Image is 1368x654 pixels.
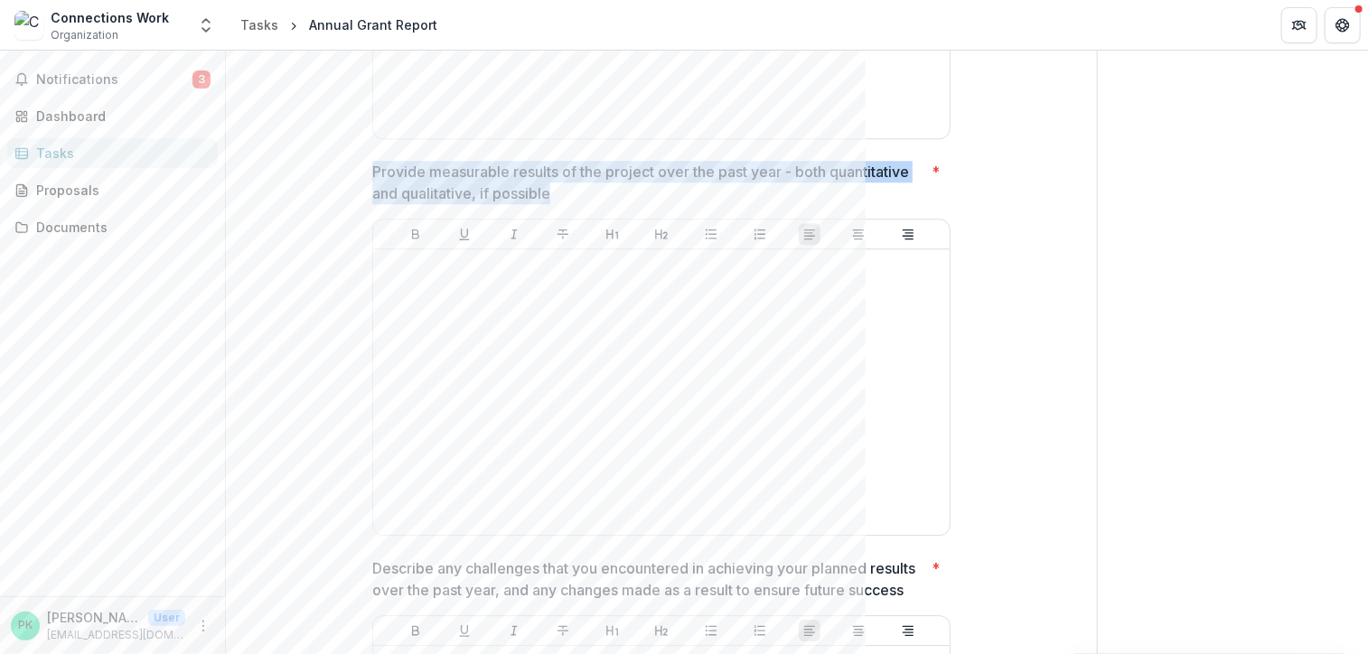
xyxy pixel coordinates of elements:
div: Connections Work [51,8,169,27]
img: Connections Work [14,11,43,40]
div: Annual Grant Report [309,15,437,34]
button: Align Center [848,620,869,641]
a: Documents [7,212,218,242]
p: User [148,610,185,626]
button: Align Right [897,223,919,245]
button: Align Right [897,620,919,641]
button: Strike [552,620,574,641]
div: Tasks [36,144,203,163]
button: Ordered List [749,620,771,641]
button: Heading 2 [651,223,672,245]
p: [EMAIL_ADDRESS][DOMAIN_NAME] [47,627,185,643]
div: Tasks [240,15,278,34]
button: Heading 2 [651,620,672,641]
button: Bullet List [700,620,722,641]
span: 3 [192,70,211,89]
button: Italicize [503,620,525,641]
a: Dashboard [7,101,218,131]
button: Ordered List [749,223,771,245]
button: Notifications3 [7,65,218,94]
button: Align Left [799,223,820,245]
div: Peggy Kershner [18,620,33,631]
button: Align Center [848,223,869,245]
button: Partners [1281,7,1317,43]
nav: breadcrumb [233,12,445,38]
a: Proposals [7,175,218,205]
button: Italicize [503,223,525,245]
button: Align Left [799,620,820,641]
a: Tasks [233,12,286,38]
p: Provide measurable results of the project over the past year - both quantitative and qualitative,... [372,161,924,204]
a: Tasks [7,138,218,168]
button: Underline [454,620,475,641]
button: Open entity switcher [193,7,219,43]
div: Proposals [36,181,203,200]
span: Notifications [36,72,192,88]
div: Documents [36,218,203,237]
span: Organization [51,27,118,43]
button: Heading 1 [602,620,623,641]
div: Dashboard [36,107,203,126]
button: Bold [405,223,426,245]
button: More [192,615,214,637]
p: [PERSON_NAME] [47,608,141,627]
button: Bold [405,620,426,641]
button: Bullet List [700,223,722,245]
p: Describe any challenges that you encountered in achieving your planned results over the past year... [372,557,924,601]
button: Underline [454,223,475,245]
button: Strike [552,223,574,245]
button: Heading 1 [602,223,623,245]
button: Get Help [1325,7,1361,43]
